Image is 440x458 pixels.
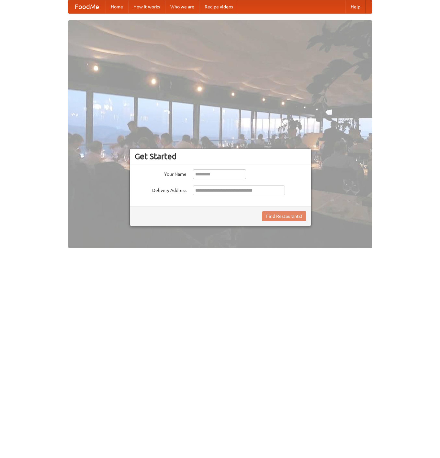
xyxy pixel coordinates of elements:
[106,0,128,13] a: Home
[135,151,306,161] h3: Get Started
[128,0,165,13] a: How it works
[262,211,306,221] button: Find Restaurants!
[135,169,186,177] label: Your Name
[68,0,106,13] a: FoodMe
[135,185,186,194] label: Delivery Address
[165,0,199,13] a: Who we are
[345,0,366,13] a: Help
[199,0,238,13] a: Recipe videos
